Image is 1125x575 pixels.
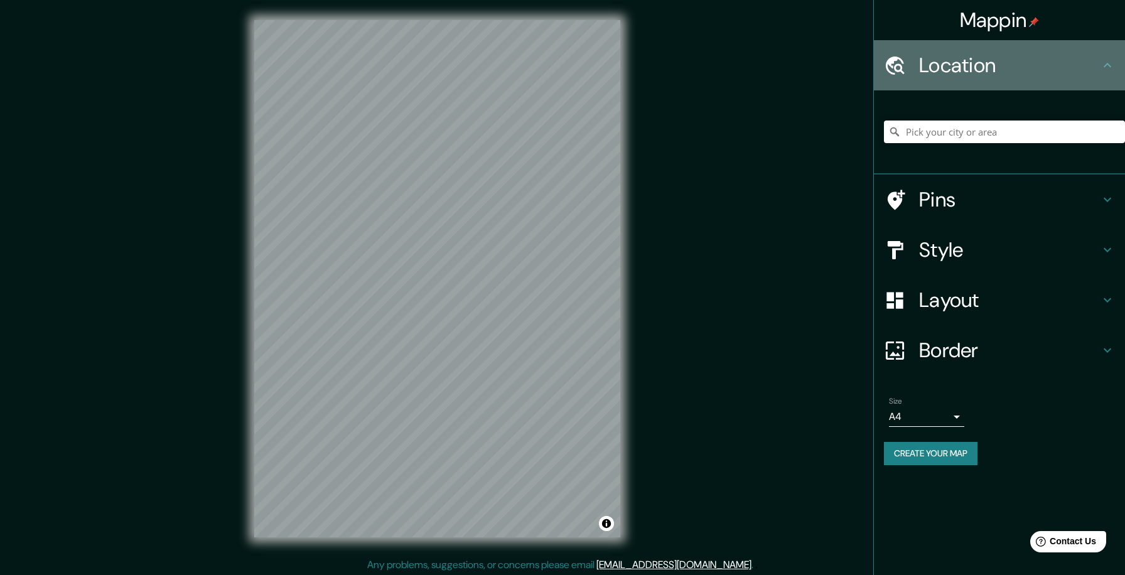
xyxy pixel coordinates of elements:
[753,557,755,572] div: .
[884,442,977,465] button: Create your map
[889,407,964,427] div: A4
[919,53,1100,78] h4: Location
[596,558,751,571] a: [EMAIL_ADDRESS][DOMAIN_NAME]
[919,237,1100,262] h4: Style
[874,40,1125,90] div: Location
[884,121,1125,143] input: Pick your city or area
[1013,526,1111,561] iframe: Help widget launcher
[367,557,753,572] p: Any problems, suggestions, or concerns please email .
[889,396,902,407] label: Size
[919,287,1100,313] h4: Layout
[755,557,758,572] div: .
[599,516,614,531] button: Toggle attribution
[960,8,1040,33] h4: Mappin
[874,275,1125,325] div: Layout
[919,338,1100,363] h4: Border
[874,225,1125,275] div: Style
[919,187,1100,212] h4: Pins
[1029,17,1039,27] img: pin-icon.png
[254,20,620,537] canvas: Map
[874,325,1125,375] div: Border
[874,175,1125,225] div: Pins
